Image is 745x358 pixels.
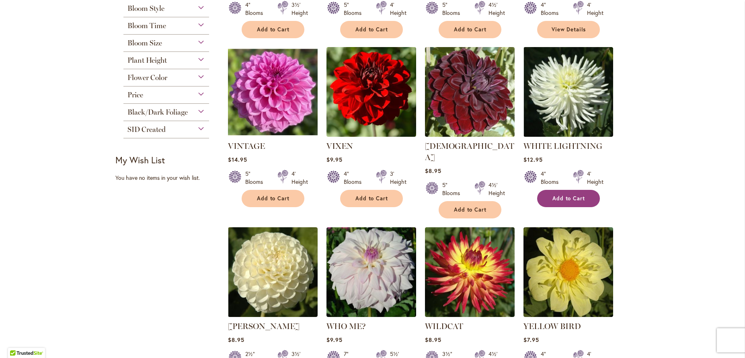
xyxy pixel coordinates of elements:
[523,131,613,138] a: WHITE LIGHTNING
[326,311,416,319] a: Who Me?
[344,1,366,17] div: 5" Blooms
[537,190,600,207] button: Add to Cart
[425,131,515,138] a: VOODOO
[127,73,167,82] span: Flower Color
[127,91,143,99] span: Price
[242,190,304,207] button: Add to Cart
[454,26,487,33] span: Add to Cart
[228,311,318,319] a: WHITE NETTIE
[439,201,501,218] button: Add to Cart
[541,1,563,17] div: 4" Blooms
[425,336,441,344] span: $8.95
[523,321,581,331] a: YELLOW BIRD
[228,156,247,163] span: $14.95
[291,170,308,186] div: 4' Height
[228,336,244,344] span: $8.95
[291,1,308,17] div: 3½' Height
[523,311,613,319] a: YELLOW BIRD
[340,21,403,38] button: Add to Cart
[228,321,300,331] a: [PERSON_NAME]
[425,311,515,319] a: WILDCAT
[115,154,165,166] strong: My Wish List
[115,174,223,182] div: You have no items in your wish list.
[425,167,441,175] span: $8.95
[344,170,366,186] div: 4" Blooms
[439,21,501,38] button: Add to Cart
[228,141,265,151] a: VINTAGE
[587,1,603,17] div: 4' Height
[257,26,290,33] span: Add to Cart
[355,26,388,33] span: Add to Cart
[442,1,465,17] div: 5" Blooms
[488,181,505,197] div: 4½' Height
[537,21,600,38] a: View Details
[355,195,388,202] span: Add to Cart
[390,170,406,186] div: 3' Height
[326,141,353,151] a: VIXEN
[228,47,318,137] img: VINTAGE
[326,131,416,138] a: VIXEN
[552,195,585,202] span: Add to Cart
[326,227,416,317] img: Who Me?
[6,329,29,352] iframe: Launch Accessibility Center
[390,1,406,17] div: 4' Height
[326,336,343,344] span: $9.95
[228,227,318,317] img: WHITE NETTIE
[326,47,416,137] img: VIXEN
[425,321,463,331] a: WILDCAT
[488,1,505,17] div: 4½' Height
[523,156,543,163] span: $12.95
[127,108,188,117] span: Black/Dark Foliage
[127,39,162,47] span: Bloom Size
[454,206,487,213] span: Add to Cart
[228,131,318,138] a: VINTAGE
[587,170,603,186] div: 4' Height
[245,1,268,17] div: 4" Blooms
[541,170,563,186] div: 4" Blooms
[442,181,465,197] div: 5" Blooms
[425,227,515,317] img: WILDCAT
[326,156,343,163] span: $9.95
[245,170,268,186] div: 5" Blooms
[523,336,539,344] span: $7.95
[127,4,164,13] span: Bloom Style
[127,21,166,30] span: Bloom Time
[257,195,290,202] span: Add to Cart
[127,56,167,65] span: Plant Height
[425,47,515,137] img: VOODOO
[523,227,613,317] img: YELLOW BIRD
[340,190,403,207] button: Add to Cart
[242,21,304,38] button: Add to Cart
[523,141,602,151] a: WHITE LIGHTNING
[425,141,514,162] a: [DEMOGRAPHIC_DATA]
[523,47,613,137] img: WHITE LIGHTNING
[552,26,586,33] span: View Details
[326,321,366,331] a: WHO ME?
[127,125,166,134] span: SID Created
